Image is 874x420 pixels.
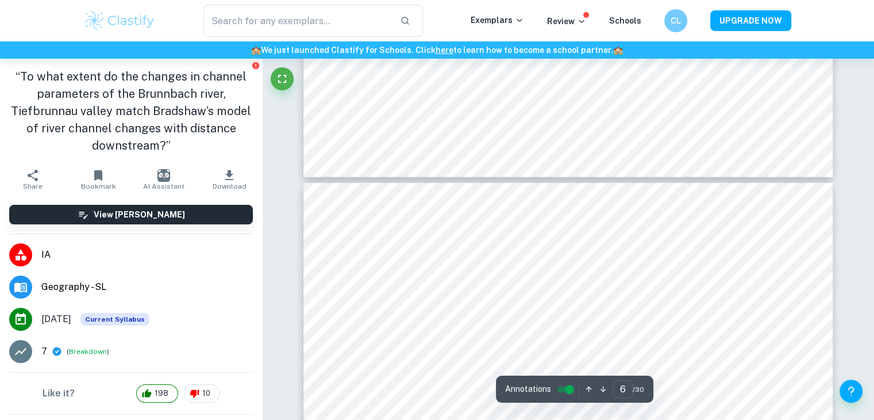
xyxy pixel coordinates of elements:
div: 198 [136,384,178,403]
button: CL [664,9,687,32]
button: AI Assistant [131,163,197,196]
span: Annotations [505,383,551,395]
span: Current Syllabus [80,313,149,326]
p: 7 [41,345,47,358]
div: 10 [184,384,220,403]
p: Review [547,15,586,28]
button: Bookmark [66,163,131,196]
span: 🏫 [613,45,623,55]
h6: We just launched Clastify for Schools. Click to learn how to become a school partner. [2,44,872,56]
button: View [PERSON_NAME] [9,205,253,224]
span: Share [23,182,43,190]
span: 198 [148,388,175,399]
span: / 30 [633,384,644,395]
img: Clastify logo [83,9,156,32]
span: Geography - SL [41,280,253,294]
button: Breakdown [69,346,107,357]
p: Exemplars [471,14,524,26]
span: Download [213,182,247,190]
span: [DATE] [41,312,71,326]
button: Help and Feedback [840,380,863,403]
span: AI Assistant [143,182,184,190]
button: Report issue [251,61,260,70]
span: IA [41,248,253,262]
div: This exemplar is based on the current syllabus. Feel free to refer to it for inspiration/ideas wh... [80,313,149,326]
h6: CL [669,14,682,27]
h1: “To what extent do the changes in channel parameters of the Brunnbach river, Tiefbrunnau valley m... [9,68,253,154]
a: here [436,45,453,55]
h6: View [PERSON_NAME] [94,208,185,221]
h6: Like it? [43,387,75,400]
input: Search for any exemplars... [203,5,391,37]
img: AI Assistant [157,169,170,182]
span: 10 [196,388,217,399]
span: Bookmark [81,182,116,190]
a: Schools [609,16,641,25]
button: UPGRADE NOW [710,10,791,31]
span: 🏫 [251,45,261,55]
button: Download [197,163,262,196]
span: ( ) [67,346,109,357]
button: Fullscreen [271,67,294,90]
